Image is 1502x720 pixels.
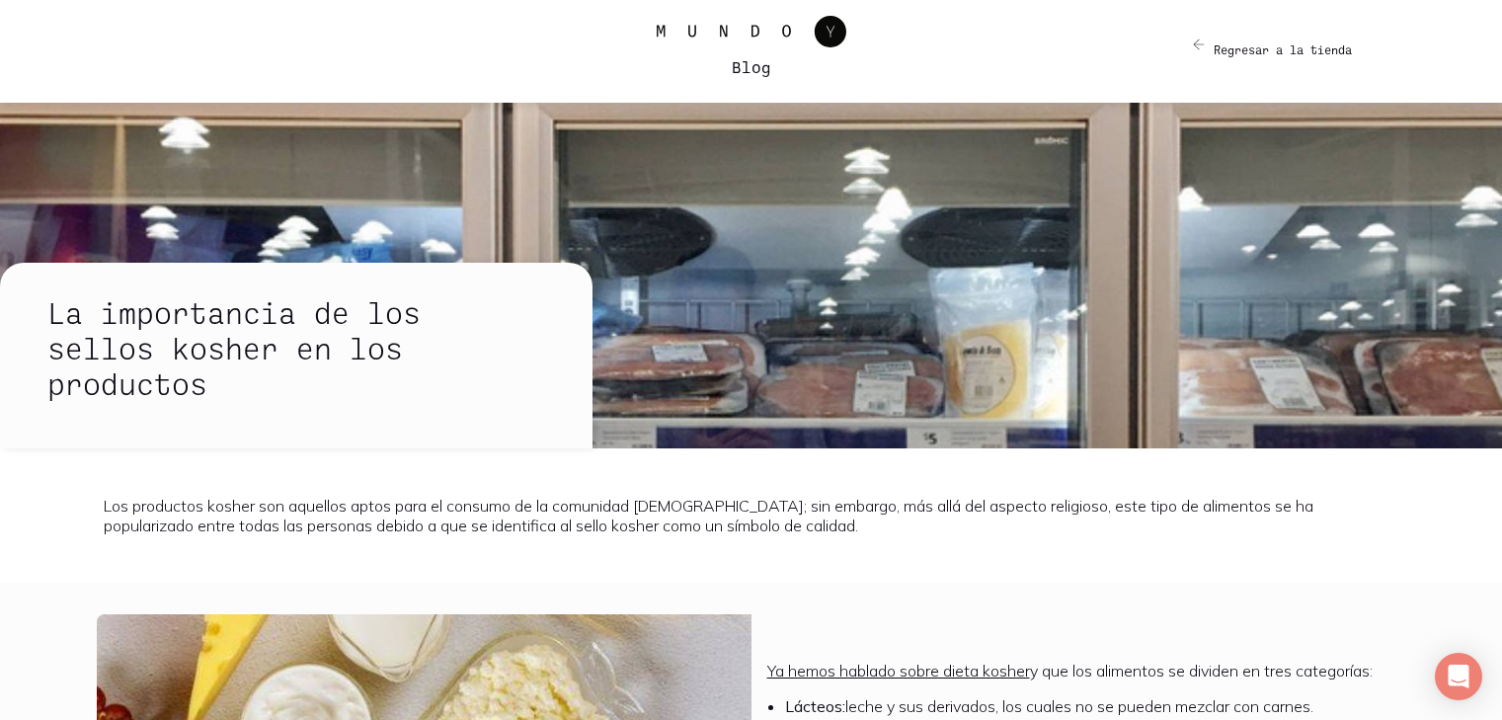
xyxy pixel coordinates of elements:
[47,294,529,401] h2: La importancia de los sellos kosher en los productos
[1192,38,1352,65] a: Regresar a la tienda
[785,696,845,716] b: Lácteos:
[159,16,1344,87] a: Blog
[732,55,771,79] h4: Blog
[785,696,1390,716] li: leche y sus derivados, los cuales no se pueden mezclar con carnes.
[767,661,1390,680] p: y que los alimentos se dividen en tres categorías:
[1435,653,1482,700] div: Open Intercom Messenger
[767,661,1030,680] a: Ya hemos hablado sobre dieta kosher
[1214,34,1352,57] h6: Regresar a la tienda
[104,496,1399,535] p: Los productos kosher son aquellos aptos para el consumo de la comunidad [DEMOGRAPHIC_DATA]; sin e...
